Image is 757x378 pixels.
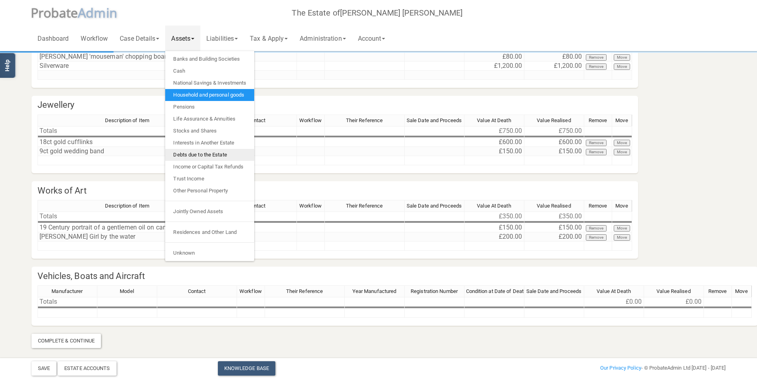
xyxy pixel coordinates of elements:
[165,89,254,101] a: Household and personal goods
[294,26,352,51] a: Administration
[407,203,462,209] span: Sale Date and Proceeds
[38,4,78,21] span: robate
[586,225,607,232] button: Remove
[656,288,690,294] span: Value Realised
[584,297,644,307] td: £0.00
[165,247,254,259] a: Unknown
[239,288,262,294] span: Workflow
[352,288,397,294] span: Year Manufactured
[86,4,117,21] span: dmin
[614,140,630,146] button: Move
[248,117,266,123] span: Contact
[165,149,254,161] a: Debts due to the Estate
[32,26,75,51] a: Dashboard
[51,288,83,294] span: Manufacturer
[466,288,552,294] span: Condition at Date of Death or Mileage
[38,212,217,221] td: Totals
[411,288,458,294] span: Registration Number
[537,203,571,209] span: Value Realised
[38,52,217,61] td: [PERSON_NAME] 'mouseman' chopping board
[244,26,294,51] a: Tax & Apply
[58,361,117,376] div: Estate Accounts
[524,212,584,221] td: £350.00
[526,288,581,294] span: Sale Date and Proceeds
[114,26,165,51] a: Case Details
[165,65,254,77] a: Cash
[477,203,511,209] span: Value At Death
[299,203,322,209] span: Workflow
[524,52,584,61] td: £80.00
[589,117,607,123] span: Remove
[352,26,391,51] a: Account
[346,117,383,123] span: Their Reference
[614,149,630,155] button: Move
[165,226,254,238] a: Residences and Other Land
[477,117,511,123] span: Value At Death
[38,297,97,307] td: Totals
[464,212,524,221] td: £350.00
[464,52,524,61] td: £80.00
[614,63,630,70] button: Move
[586,63,607,70] button: Remove
[589,203,607,209] span: Remove
[586,140,607,146] button: Remove
[120,288,134,294] span: Model
[524,147,584,156] td: £150.00
[614,54,630,61] button: Move
[165,161,254,173] a: Income or Capital Tax Refunds
[38,147,217,156] td: 9ct gold wedding band
[464,232,524,241] td: £200.00
[32,96,638,115] h4: Jewellery
[32,181,638,200] h4: Works of Art
[105,203,149,209] span: Description of Item
[248,203,266,209] span: Contact
[165,206,254,218] a: Jointly Owned Assets
[537,117,571,123] span: Value Realised
[200,26,244,51] a: Liabilities
[286,288,323,294] span: Their Reference
[165,125,254,137] a: Stocks and Shares
[464,126,524,136] td: £750.00
[615,117,628,123] span: Move
[105,117,149,123] span: Description of Item
[165,137,254,149] a: Interests in Another Estate
[586,54,607,61] button: Remove
[38,232,217,241] td: [PERSON_NAME] Girl by the water
[524,126,584,136] td: £750.00
[188,288,206,294] span: Contact
[165,101,254,113] a: Pensions
[597,288,631,294] span: Value At Death
[78,4,117,21] span: A
[165,53,254,65] a: Banks and Building Societies
[464,138,524,147] td: £600.00
[165,113,254,125] a: Life Assurance & Annuities
[32,361,56,376] button: Save
[586,234,607,241] button: Remove
[165,185,254,197] a: Other Personal Property
[38,126,217,136] td: Totals
[524,61,584,71] td: £1,200.00
[524,232,584,241] td: £200.00
[464,147,524,156] td: £150.00
[346,203,383,209] span: Their Reference
[31,4,78,21] span: P
[38,61,217,71] td: Silverware
[464,61,524,71] td: £1,200.00
[614,234,630,241] button: Move
[586,149,607,155] button: Remove
[32,334,101,348] div: Complete & Continue
[165,26,200,51] a: Assets
[75,26,114,51] a: Workflow
[299,117,322,123] span: Workflow
[615,203,628,209] span: Move
[600,365,641,371] a: Our Privacy Policy
[524,138,584,147] td: £600.00
[496,363,731,373] div: - © ProbateAdmin Ltd [DATE] - [DATE]
[218,361,275,376] a: Knowledge Base
[165,77,254,89] a: National Savings & Investments
[614,225,630,232] button: Move
[165,173,254,185] a: Trust Income
[644,297,704,307] td: £0.00
[38,223,217,232] td: 19 Century portrait of a gentlemen oil on canvas
[38,138,217,147] td: 18ct gold cufflinks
